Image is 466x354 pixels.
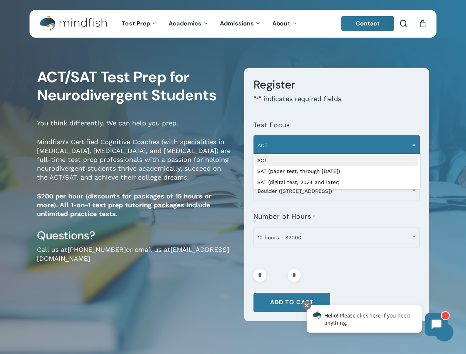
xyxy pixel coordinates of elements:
[255,177,418,188] li: SAT (digital test, 2024 and later)
[341,16,394,31] a: Contact
[418,20,427,28] a: Cart
[253,228,420,247] span: 10 hours - $2000
[272,20,290,27] span: About
[253,94,420,114] p: " " indicates required fields
[254,138,420,153] span: ACT
[253,135,420,155] span: ACT
[37,192,212,218] strong: $200 per hour (discounts for packages of 15 hours or more). All 1-on-1 test prep tutoring package...
[253,121,290,129] label: Test Focus
[37,228,233,243] h3: Questions?
[169,20,201,27] span: Academics
[163,21,214,27] a: Academics
[37,119,233,138] p: You think differently. We can help you prep.
[299,299,456,344] iframe: Chatbot
[214,21,267,27] a: Admissions
[30,10,436,38] header: Main Menu
[254,183,420,199] span: Boulder (1320 Pearl St.)
[255,166,418,177] li: SAT (paper test, through [DATE])
[255,155,418,166] li: ACT
[253,293,330,312] button: Add to cart
[254,230,420,245] span: 10 hours - $2000
[37,68,233,105] h1: ACT/SAT Test Prep for Neurodivergent Students
[122,20,150,27] span: Test Prep
[253,77,420,92] h3: Register
[220,20,254,27] span: Admissions
[267,21,303,27] a: About
[253,213,315,221] label: Number of Hours
[116,21,163,27] a: Test Prep
[116,10,303,38] nav: Main Menu
[68,246,126,253] a: [PHONE_NUMBER]
[37,138,233,192] p: Mindfish’s Certified Cognitive Coaches (with specialities in [MEDICAL_DATA], [MEDICAL_DATA], and ...
[37,245,233,273] p: Call us at or email us at
[269,269,286,282] input: Product quantity
[253,181,420,201] span: Boulder (1320 Pearl St.)
[356,20,380,27] span: Contact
